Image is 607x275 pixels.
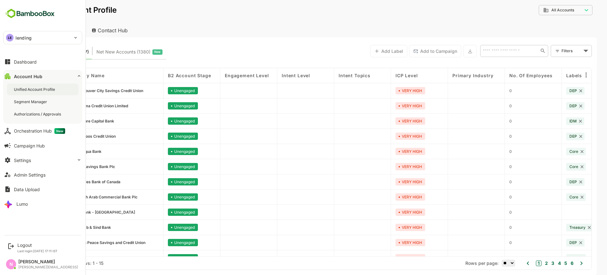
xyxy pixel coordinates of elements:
span: Company name [45,73,83,78]
span: DEP [547,88,555,93]
span: Net New Accounts ( 1380 ) [74,48,128,56]
div: Filters [539,44,570,58]
button: 1 [514,260,519,266]
div: Contact Hub [64,23,111,37]
p: lending [15,34,32,41]
button: Data Upload [3,183,82,196]
div: IDM [544,117,562,125]
button: Account Hub [3,70,82,83]
div: All Accounts [521,7,560,13]
button: Lumo [3,197,82,210]
div: Settings [14,158,31,163]
button: Settings [3,154,82,166]
button: Orchestration HubNew [3,125,82,137]
div: Account Hub [14,74,42,79]
div: VERY HIGH [373,87,403,94]
div: Unengaged [146,239,176,246]
span: 0 [487,119,490,123]
div: VERY HIGH [373,148,403,155]
div: Treasury [544,224,571,231]
div: Admin Settings [14,172,46,178]
div: Core [544,193,564,201]
span: Primary Industry [430,73,471,78]
span: Umpqua Bank [54,149,79,154]
div: Unengaged [146,254,176,261]
div: Lumo [16,201,28,207]
div: VERY HIGH [373,209,403,216]
div: VERY HIGH [373,163,403,170]
span: Core [547,164,556,169]
span: B2 Account Stage [146,73,189,78]
span: Osoyoos Credit Union [54,134,94,139]
div: VERY HIGH [373,254,403,261]
div: VERY HIGH [373,239,403,246]
span: DEP [547,134,555,139]
span: Rows per page: [443,260,476,266]
span: 0 [487,134,490,139]
div: Campaign Hub [14,143,45,148]
div: Unengaged [146,224,176,231]
span: 0 [487,103,490,108]
span: OneSavings Bank Plc [54,164,93,169]
div: VERY HIGH [373,193,403,201]
div: Unengaged [146,117,176,125]
button: Campaign Hub [3,139,82,152]
span: North Peace Savings and Credit Union [54,240,123,245]
div: Orchestration Hub [14,128,65,134]
div: DEP [544,87,562,95]
span: 0 [487,149,490,154]
span: New [54,128,65,134]
button: Export the selected data as CSV [441,45,455,57]
span: Venture Capital Bank [54,119,92,123]
span: Core [547,149,556,154]
span: Intent Level [260,73,288,78]
div: Unengaged [146,148,176,155]
span: 0 [487,164,490,169]
span: 0 [487,88,490,93]
span: Treasury [547,225,563,230]
span: 0 [487,255,490,260]
span: DEP [547,240,555,245]
span: Vancouver City Savings Credit Union [54,88,121,93]
p: Last login: [DATE] 17:11 IST [17,249,58,253]
button: 6 [547,260,551,267]
span: Peoples Bank of Canada [54,179,98,184]
span: Labels [544,73,560,78]
div: Authorizations / Approvals [14,111,62,117]
p: Unified Account Profile [10,6,95,14]
div: Unengaged [146,102,176,109]
div: VERY HIGH [373,224,403,231]
span: Known accounts you’ve identified to target - imported from CRM, Offline upload, or promoted from ... [19,48,67,56]
div: LElending [3,31,82,44]
div: Unengaged [146,178,176,185]
div: Logout [17,242,58,248]
button: Add to Campaign [387,45,439,57]
div: DEP [544,178,562,186]
div: DEP [544,102,562,110]
span: 0 [487,225,490,230]
div: Segment Manager [14,99,48,104]
div: Unengaged [146,133,176,140]
div: VERY HIGH [373,133,403,140]
span: Core [547,255,556,260]
div: Total Rows: 617 | Rows: 1 - 15 [19,260,81,266]
button: Dashboard [3,55,82,68]
button: Admin Settings [3,168,82,181]
span: Intent Topics [316,73,348,78]
span: Core [547,195,556,199]
div: DEP [544,239,562,247]
span: All Accounts [529,8,552,12]
span: Citibank - UK [54,210,113,215]
div: VERY HIGH [373,117,403,125]
div: Unengaged [146,193,176,201]
div: Unengaged [146,209,176,216]
span: Punjab & Sind Bank [54,225,89,230]
img: BambooboxFullLogoMark.5f36c76dfaba33ec1ec1367b70bb1252.svg [3,8,57,20]
div: All Accounts [517,4,570,16]
div: VERY HIGH [373,178,403,185]
span: Engagement Level [203,73,247,78]
span: IDM [547,119,555,123]
span: DEP [547,179,555,184]
span: Parama Credit Union Limited [54,103,106,108]
div: Unified Account Profile [14,87,56,92]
